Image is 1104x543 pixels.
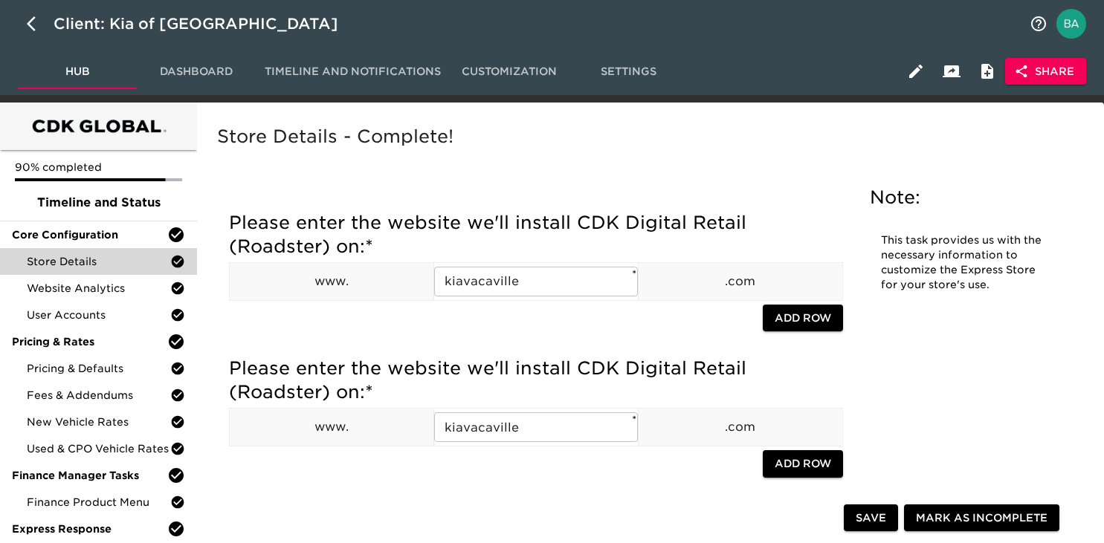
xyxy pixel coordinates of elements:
[856,509,886,527] span: Save
[230,418,433,436] p: www.
[27,414,170,429] span: New Vehicle Rates
[229,211,843,259] h5: Please enter the website we'll install CDK Digital Retail (Roadster) on:
[27,62,128,81] span: Hub
[969,53,1005,89] button: Internal Notes and Comments
[775,309,831,328] span: Add Row
[12,468,167,483] span: Finance Manager Tasks
[916,509,1047,527] span: Mark as Incomplete
[15,160,182,175] p: 90% completed
[146,62,247,81] span: Dashboard
[459,62,560,81] span: Customization
[27,361,170,376] span: Pricing & Defaults
[230,273,433,290] p: www.
[54,12,359,36] div: Client: Kia of [GEOGRAPHIC_DATA]
[898,53,934,89] button: Edit Hub
[27,388,170,403] span: Fees & Addendums
[1017,62,1074,81] span: Share
[217,125,1077,149] h5: Store Details - Complete!
[12,227,167,242] span: Core Configuration
[639,418,842,436] p: .com
[1056,9,1086,39] img: Profile
[12,334,167,349] span: Pricing & Rates
[27,441,170,456] span: Used & CPO Vehicle Rates
[934,53,969,89] button: Client View
[27,308,170,322] span: User Accounts
[763,305,843,332] button: Add Row
[639,273,842,290] p: .com
[12,194,185,212] span: Timeline and Status
[1021,6,1056,42] button: notifications
[265,62,441,81] span: Timeline and Notifications
[881,233,1045,293] p: This task provides us with the necessary information to customize the Express Store for your stor...
[578,62,679,81] span: Settings
[904,504,1059,532] button: Mark as Incomplete
[27,254,170,269] span: Store Details
[763,450,843,478] button: Add Row
[844,504,898,532] button: Save
[229,357,843,404] h5: Please enter the website we'll install CDK Digital Retail (Roadster) on:
[27,495,170,510] span: Finance Product Menu
[870,186,1056,209] h5: Note:
[27,281,170,296] span: Website Analytics
[1005,58,1086,85] button: Share
[775,455,831,473] span: Add Row
[12,521,167,536] span: Express Response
